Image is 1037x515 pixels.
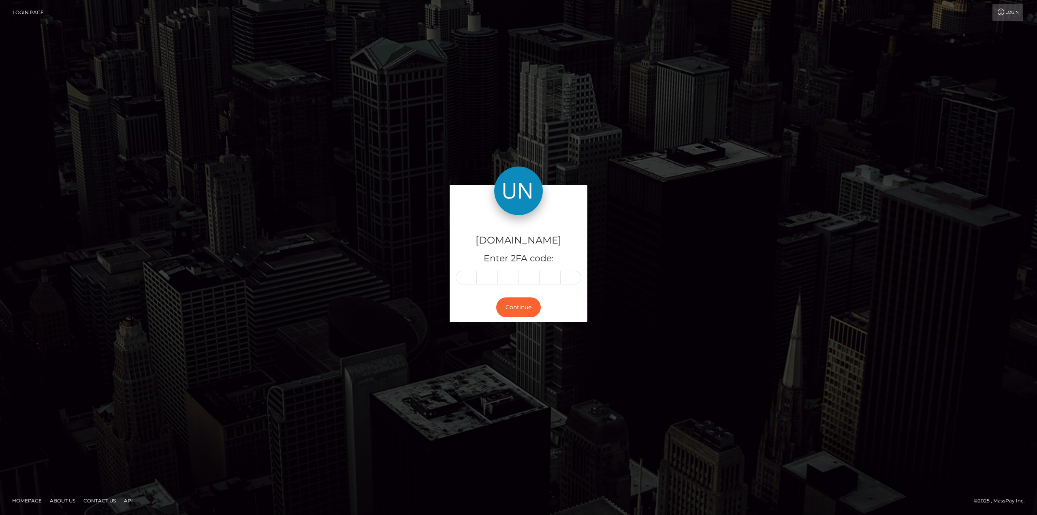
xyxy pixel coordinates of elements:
[496,297,541,317] button: Continue
[456,252,581,265] h5: Enter 2FA code:
[494,167,543,215] img: Unlockt.me
[121,494,136,507] a: API
[992,4,1023,21] a: Login
[80,494,119,507] a: Contact Us
[456,233,581,248] h4: [DOMAIN_NAME]
[13,4,44,21] a: Login Page
[9,494,45,507] a: Homepage
[974,496,1031,505] div: © 2025 , MassPay Inc.
[47,494,79,507] a: About Us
